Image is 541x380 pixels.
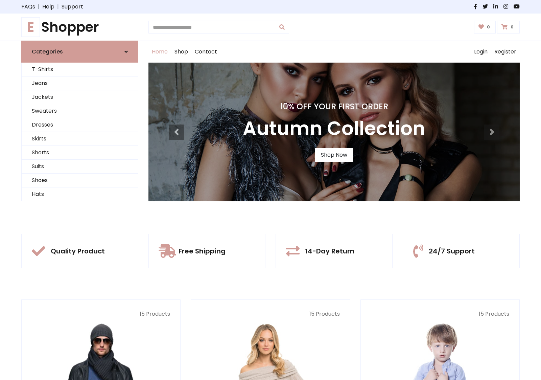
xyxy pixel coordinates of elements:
a: Shop Now [315,148,353,162]
p: 15 Products [201,310,339,318]
a: Jeans [22,76,138,90]
h5: Quality Product [51,247,105,255]
h5: 24/7 Support [429,247,475,255]
a: Suits [22,160,138,174]
h5: 14-Day Return [305,247,354,255]
a: 0 [474,21,496,33]
a: Dresses [22,118,138,132]
a: Login [471,41,491,63]
span: 0 [509,24,515,30]
span: 0 [485,24,492,30]
h6: Categories [32,48,63,55]
a: Contact [191,41,220,63]
a: 0 [497,21,520,33]
p: 15 Products [32,310,170,318]
a: Support [62,3,83,11]
a: Hats [22,187,138,201]
a: Categories [21,41,138,63]
p: 15 Products [371,310,509,318]
a: EShopper [21,19,138,35]
span: | [35,3,42,11]
a: Sweaters [22,104,138,118]
a: T-Shirts [22,63,138,76]
a: Shop [171,41,191,63]
h5: Free Shipping [179,247,226,255]
h3: Autumn Collection [243,117,425,140]
a: Skirts [22,132,138,146]
a: FAQs [21,3,35,11]
span: | [54,3,62,11]
h4: 10% Off Your First Order [243,102,425,112]
span: E [21,17,40,37]
a: Help [42,3,54,11]
a: Shorts [22,146,138,160]
a: Jackets [22,90,138,104]
h1: Shopper [21,19,138,35]
a: Register [491,41,520,63]
a: Shoes [22,174,138,187]
a: Home [148,41,171,63]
